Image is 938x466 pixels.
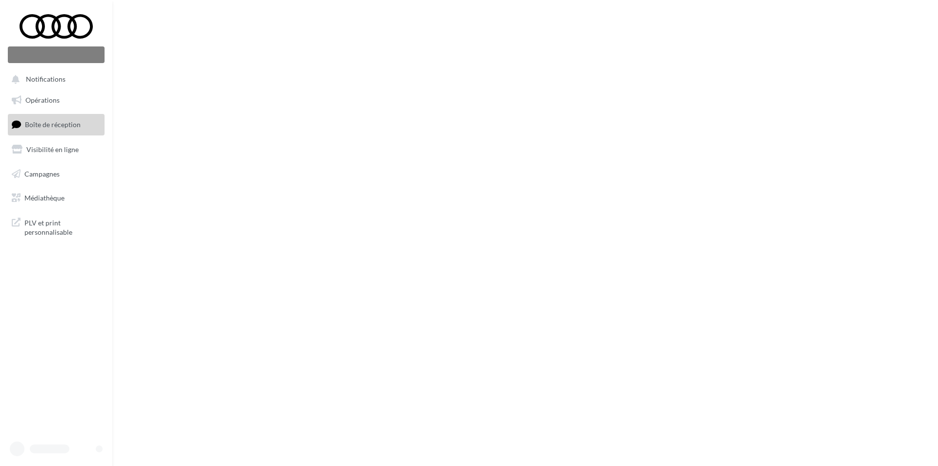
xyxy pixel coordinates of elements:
span: Notifications [26,75,65,84]
a: Visibilité en ligne [6,139,107,160]
span: Opérations [25,96,60,104]
div: Nouvelle campagne [8,46,105,63]
a: Boîte de réception [6,114,107,135]
a: PLV et print personnalisable [6,212,107,241]
span: Médiathèque [24,194,64,202]
span: Boîte de réception [25,120,81,129]
a: Campagnes [6,164,107,184]
span: PLV et print personnalisable [24,216,101,237]
a: Médiathèque [6,188,107,208]
a: Opérations [6,90,107,111]
span: Visibilité en ligne [26,145,79,154]
span: Campagnes [24,169,60,178]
